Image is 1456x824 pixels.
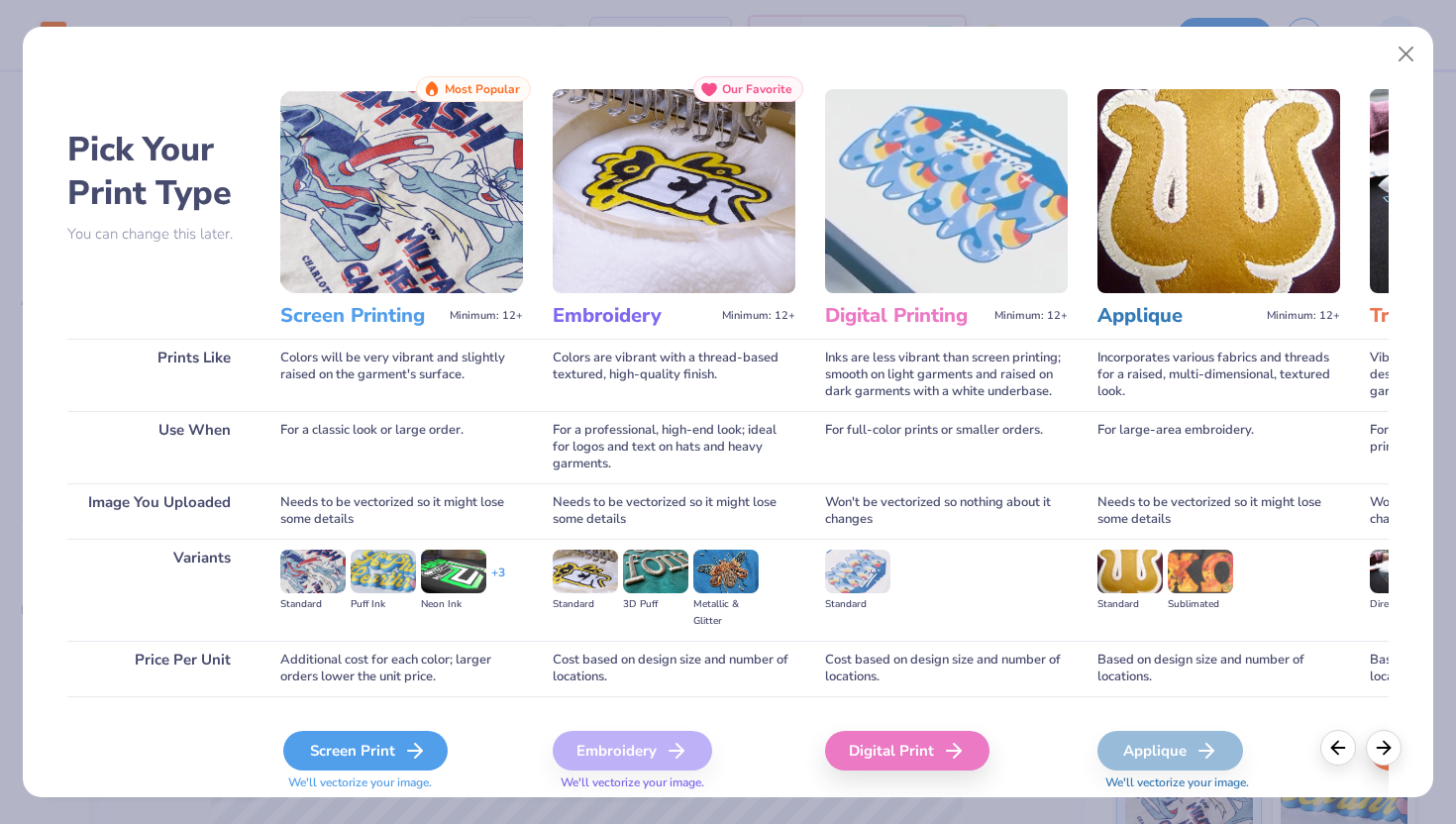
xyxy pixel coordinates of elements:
div: Standard [553,596,618,613]
div: Use When [67,411,251,483]
div: Prints Like [67,339,251,411]
div: Applique [1097,731,1243,771]
div: Colors are vibrant with a thread-based textured, high-quality finish. [553,339,795,411]
span: Minimum: 12+ [722,309,795,323]
div: Price Per Unit [67,641,251,696]
div: Standard [280,596,346,613]
div: Additional cost for each color; larger orders lower the unit price. [280,641,523,696]
div: For full-color prints or smaller orders. [825,411,1068,483]
span: We'll vectorize your image. [553,774,795,791]
div: Screen Print [283,731,448,771]
h3: Digital Printing [825,303,987,329]
div: Standard [1097,596,1163,613]
img: Embroidery [553,89,795,293]
div: Sublimated [1168,596,1233,613]
img: Neon Ink [421,550,486,593]
div: Needs to be vectorized so it might lose some details [553,483,795,539]
div: Image You Uploaded [67,483,251,539]
img: Standard [825,550,890,593]
div: Incorporates various fabrics and threads for a raised, multi-dimensional, textured look. [1097,339,1340,411]
div: Metallic & Glitter [693,596,759,630]
div: Colors will be very vibrant and slightly raised on the garment's surface. [280,339,523,411]
div: Cost based on design size and number of locations. [553,641,795,696]
h2: Pick Your Print Type [67,128,251,215]
img: Standard [553,550,618,593]
img: Direct-to-film [1370,550,1435,593]
div: Standard [825,596,890,613]
button: Close [1388,36,1425,73]
img: Sublimated [1168,550,1233,593]
span: We'll vectorize your image. [1097,774,1340,791]
div: For a professional, high-end look; ideal for logos and text on hats and heavy garments. [553,411,795,483]
div: Neon Ink [421,596,486,613]
div: Embroidery [553,731,712,771]
div: Direct-to-film [1370,596,1435,613]
div: Cost based on design size and number of locations. [825,641,1068,696]
span: Minimum: 12+ [1267,309,1340,323]
img: Standard [280,550,346,593]
div: Inks are less vibrant than screen printing; smooth on light garments and raised on dark garments ... [825,339,1068,411]
div: Needs to be vectorized so it might lose some details [1097,483,1340,539]
img: Puff Ink [351,550,416,593]
h3: Applique [1097,303,1259,329]
img: Metallic & Glitter [693,550,759,593]
div: + 3 [491,565,505,598]
span: Our Favorite [722,82,792,96]
div: Puff Ink [351,596,416,613]
div: 3D Puff [623,596,688,613]
span: Most Popular [445,82,520,96]
div: For a classic look or large order. [280,411,523,483]
img: Digital Printing [825,89,1068,293]
div: Variants [67,539,251,641]
p: You can change this later. [67,226,251,243]
h3: Embroidery [553,303,714,329]
img: Standard [1097,550,1163,593]
div: Needs to be vectorized so it might lose some details [280,483,523,539]
h3: Screen Printing [280,303,442,329]
img: Screen Printing [280,89,523,293]
span: We'll vectorize your image. [280,774,523,791]
span: Minimum: 12+ [994,309,1068,323]
div: For large-area embroidery. [1097,411,1340,483]
span: Minimum: 12+ [450,309,523,323]
div: Digital Print [825,731,989,771]
img: Applique [1097,89,1340,293]
div: Won't be vectorized so nothing about it changes [825,483,1068,539]
div: Based on design size and number of locations. [1097,641,1340,696]
img: 3D Puff [623,550,688,593]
